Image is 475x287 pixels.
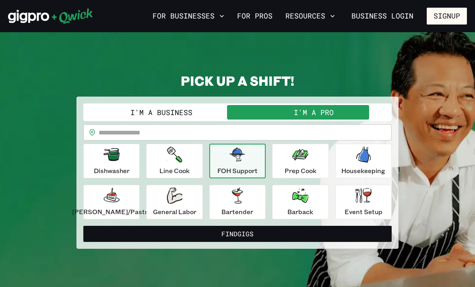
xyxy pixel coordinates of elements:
button: FOH Support [209,144,266,178]
button: Bartender [209,185,266,219]
p: General Labor [153,207,196,217]
p: Housekeeping [341,166,385,176]
button: For Businesses [149,9,227,23]
p: Prep Cook [285,166,316,176]
button: General Labor [146,185,202,219]
p: [PERSON_NAME]/Pastry [72,207,151,217]
p: Bartender [221,207,253,217]
button: I'm a Pro [237,105,390,120]
button: Dishwasher [83,144,140,178]
p: Event Setup [345,207,382,217]
p: Dishwasher [94,166,130,176]
button: Line Cook [146,144,202,178]
button: [PERSON_NAME]/Pastry [83,185,140,219]
p: Barback [287,207,313,217]
a: Business Login [345,8,420,25]
button: Resources [282,9,338,23]
button: FindGigs [83,226,392,242]
a: For Pros [234,9,276,23]
p: FOH Support [217,166,258,176]
button: Signup [427,8,467,25]
button: Barback [272,185,328,219]
button: Housekeeping [335,144,392,178]
button: Event Setup [335,185,392,219]
button: I'm a Business [85,105,237,120]
button: Prep Cook [272,144,328,178]
p: Line Cook [159,166,190,176]
h2: PICK UP A SHIFT! [76,72,399,89]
